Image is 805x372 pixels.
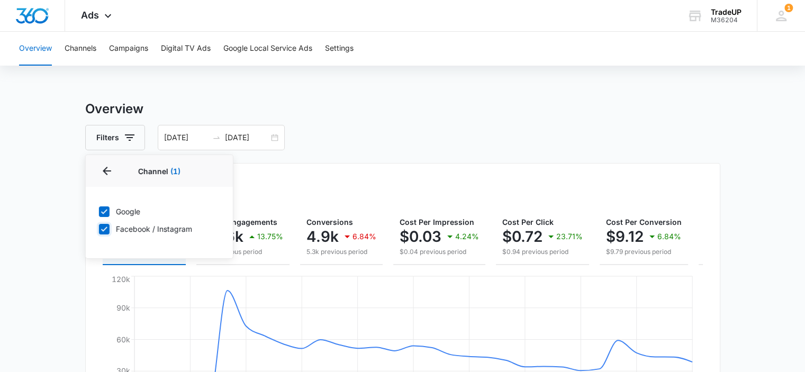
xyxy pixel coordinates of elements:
[116,334,130,343] tspan: 60k
[306,247,376,257] p: 5.3k previous period
[606,228,644,245] p: $9.12
[502,217,554,226] span: Cost Per Click
[65,32,96,66] button: Channels
[657,233,681,240] p: 6.84%
[212,133,221,142] span: swap-right
[223,32,312,66] button: Google Local Service Ads
[212,133,221,142] span: to
[784,4,793,12] div: notifications count
[161,32,211,66] button: Digital TV Ads
[85,99,720,119] h3: Overview
[556,233,583,240] p: 23.71%
[606,217,682,226] span: Cost Per Conversion
[203,217,277,226] span: Clicks/Engagements
[225,132,269,143] input: End date
[98,162,115,179] button: Back
[711,16,741,24] div: account id
[502,247,583,257] p: $0.94 previous period
[502,228,542,245] p: $0.72
[116,303,130,312] tspan: 90k
[306,228,339,245] p: 4.9k
[164,132,208,143] input: Start date
[400,247,479,257] p: $0.04 previous period
[711,8,741,16] div: account name
[98,223,220,234] label: Facebook / Instagram
[325,32,354,66] button: Settings
[784,4,793,12] span: 1
[400,228,441,245] p: $0.03
[170,167,180,176] span: (1)
[98,206,220,217] label: Google
[109,32,148,66] button: Campaigns
[203,247,283,257] p: 55k previous period
[81,10,99,21] span: Ads
[400,217,474,226] span: Cost Per Impression
[98,166,220,177] p: Channel
[85,125,145,150] button: Filters
[19,32,52,66] button: Overview
[455,233,479,240] p: 4.24%
[112,274,130,283] tspan: 120k
[306,217,353,226] span: Conversions
[257,233,283,240] p: 13.75%
[352,233,376,240] p: 6.84%
[606,247,682,257] p: $9.79 previous period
